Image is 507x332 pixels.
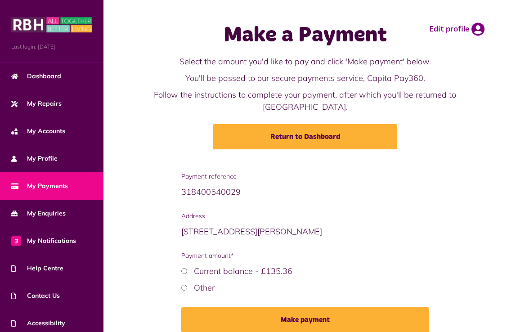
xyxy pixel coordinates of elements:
span: 3 [11,236,21,246]
span: [STREET_ADDRESS][PERSON_NAME] [181,226,322,237]
p: Select the amount you'd like to pay and click 'Make payment' below. [149,55,461,67]
a: Return to Dashboard [213,124,397,149]
p: You'll be passed to our secure payments service, Capita Pay360. [149,72,461,84]
span: Dashboard [11,72,61,81]
span: Address [181,211,429,221]
span: 318400540029 [181,187,241,197]
span: My Notifications [11,236,76,246]
span: Payment amount* [181,251,429,260]
span: My Enquiries [11,209,66,218]
label: Other [194,283,215,293]
span: My Accounts [11,126,65,136]
span: My Payments [11,181,68,191]
span: Accessibility [11,319,65,328]
h1: Make a Payment [149,22,461,49]
span: My Repairs [11,99,62,108]
p: Follow the instructions to complete your payment, after which you'll be returned to [GEOGRAPHIC_D... [149,89,461,113]
a: Edit profile [429,22,485,36]
label: Current balance - £135.36 [194,266,292,276]
span: My Profile [11,154,58,163]
span: Contact Us [11,291,60,301]
span: Last login: [DATE] [11,43,92,51]
span: Payment reference [181,172,429,181]
span: Help Centre [11,264,63,273]
img: MyRBH [11,16,92,34]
